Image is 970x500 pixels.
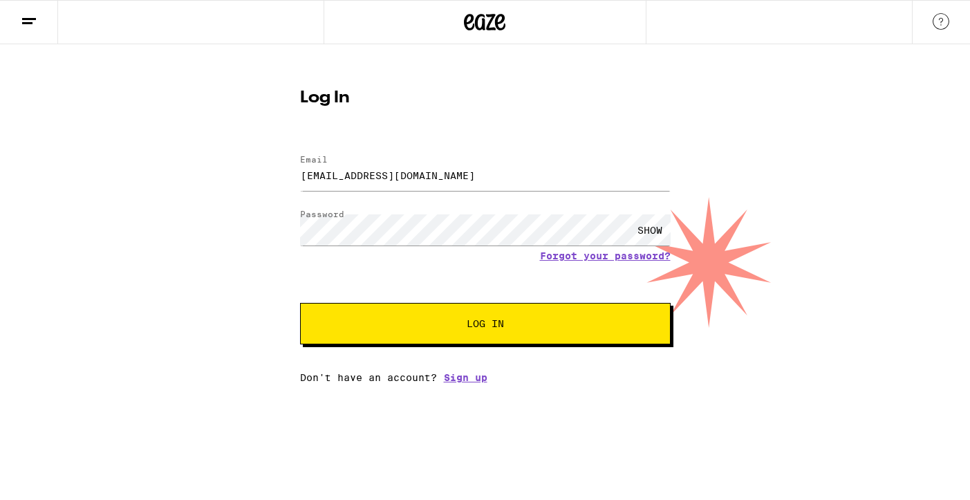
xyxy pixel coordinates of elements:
input: Email [300,160,671,191]
h1: Log In [300,90,671,107]
button: Log In [300,303,671,344]
span: Log In [467,319,504,328]
a: Forgot your password? [540,250,671,261]
div: SHOW [629,214,671,246]
a: Sign up [444,372,487,383]
label: Email [300,155,328,164]
div: Don't have an account? [300,372,671,383]
label: Password [300,210,344,219]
